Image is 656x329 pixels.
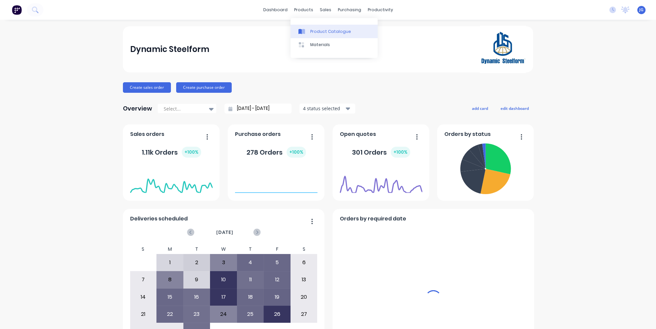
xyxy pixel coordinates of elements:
div: 19 [264,289,290,305]
div: + 100 % [182,147,201,158]
span: Purchase orders [235,130,281,138]
div: M [156,244,183,254]
img: Factory [12,5,22,15]
div: T [237,244,264,254]
button: 4 status selected [299,104,355,114]
div: 2 [184,254,210,271]
span: Open quotes [340,130,376,138]
div: 5 [264,254,290,271]
span: Deliveries scheduled [130,215,188,223]
div: 7 [130,271,156,288]
div: 16 [184,289,210,305]
div: 14 [130,289,156,305]
span: [DATE] [216,229,233,236]
span: Sales orders [130,130,164,138]
div: 4 [237,254,264,271]
div: 24 [210,306,237,322]
div: products [291,5,316,15]
div: 1 [157,254,183,271]
div: 4 status selected [303,105,344,112]
div: sales [316,5,335,15]
div: 23 [184,306,210,322]
div: S [130,244,157,254]
div: 20 [291,289,317,305]
div: 9 [184,271,210,288]
div: 1.11k Orders [142,147,201,158]
div: 27 [291,306,317,322]
div: 8 [157,271,183,288]
div: purchasing [335,5,364,15]
div: 301 Orders [352,147,410,158]
div: Overview [123,102,152,115]
div: 22 [157,306,183,322]
div: Dynamic Steelform [130,43,209,56]
div: 6 [291,254,317,271]
button: edit dashboard [496,104,533,113]
div: Product Catalogue [310,29,351,35]
div: S [291,244,317,254]
div: F [264,244,291,254]
a: Materials [291,38,378,51]
div: T [183,244,210,254]
span: JG [639,7,644,13]
div: W [210,244,237,254]
div: 12 [264,271,290,288]
img: Dynamic Steelform [480,26,526,73]
div: 3 [210,254,237,271]
div: 17 [210,289,237,305]
a: Product Catalogue [291,25,378,38]
div: + 100 % [287,147,306,158]
div: 10 [210,271,237,288]
div: 18 [237,289,264,305]
div: + 100 % [391,147,410,158]
div: productivity [364,5,396,15]
div: 13 [291,271,317,288]
span: Orders by status [444,130,491,138]
button: add card [468,104,492,113]
a: dashboard [260,5,291,15]
button: Create purchase order [176,82,232,93]
div: 25 [237,306,264,322]
div: 278 Orders [246,147,306,158]
div: 26 [264,306,290,322]
button: Create sales order [123,82,171,93]
div: 15 [157,289,183,305]
div: 11 [237,271,264,288]
div: 21 [130,306,156,322]
div: Materials [310,42,330,48]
